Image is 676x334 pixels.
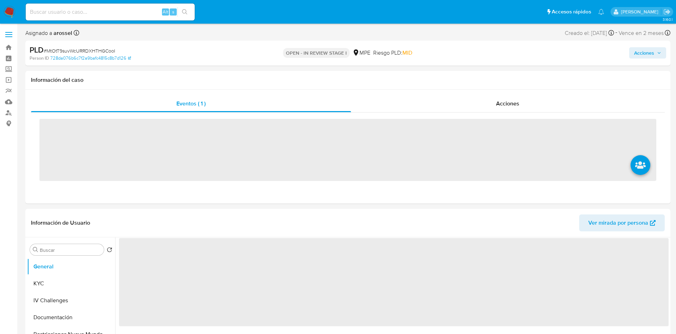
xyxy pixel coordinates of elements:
[27,309,115,326] button: Documentación
[373,49,412,57] span: Riesgo PLD:
[31,219,90,226] h1: Información de Usuario
[588,214,648,231] span: Ver mirada por persona
[30,55,49,61] b: Person ID
[598,9,604,15] a: Notificaciones
[25,29,72,37] span: Asignado a
[634,47,654,59] span: Acciones
[619,29,664,37] span: Vence en 2 meses
[402,49,412,57] span: MID
[52,29,72,37] b: arossel
[107,247,112,255] button: Volver al orden por defecto
[44,47,115,54] span: # MtOtT9suvWcURRDXHTHGCooI
[579,214,665,231] button: Ver mirada por persona
[496,99,519,108] span: Acciones
[33,247,38,253] button: Buscar
[27,292,115,309] button: IV Challenges
[30,44,44,55] b: PLD
[31,77,665,84] h1: Información del caso
[621,8,661,15] p: antonio.rossel@mercadolibre.com
[663,8,671,16] a: Salir
[119,238,669,326] span: ‌
[40,247,101,253] input: Buscar
[27,275,115,292] button: KYC
[27,258,115,275] button: General
[163,8,168,15] span: Alt
[26,7,195,17] input: Buscar usuario o caso...
[177,7,192,17] button: search-icon
[172,8,174,15] span: s
[565,28,614,38] div: Creado el: [DATE]
[176,99,206,108] span: Eventos ( 1 )
[39,119,656,181] span: ‌
[50,55,131,61] a: 728da076b6c7f2a9bafc4815c8b7d126
[615,28,617,38] span: -
[283,48,350,58] p: OPEN - IN REVIEW STAGE I
[552,8,591,16] span: Accesos rápidos
[629,47,666,59] button: Acciones
[352,49,370,57] div: MPE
